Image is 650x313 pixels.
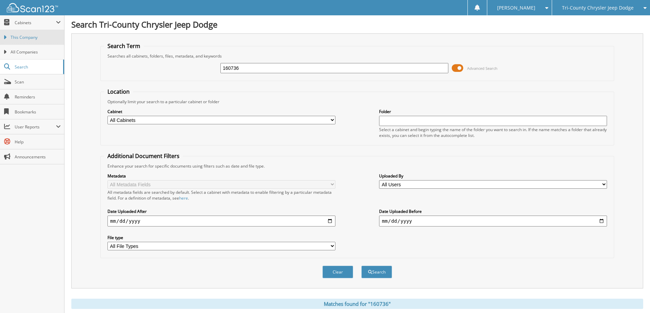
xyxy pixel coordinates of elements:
[15,154,61,160] span: Announcements
[562,6,634,10] span: Tri-County Chrysler Jeep Dodge
[322,266,353,278] button: Clear
[71,19,643,30] h1: Search Tri-County Chrysler Jeep Dodge
[497,6,535,10] span: [PERSON_NAME]
[467,66,497,71] span: Advanced Search
[15,109,61,115] span: Bookmarks
[15,124,56,130] span: User Reports
[7,3,58,12] img: scan123-logo-white.svg
[616,280,650,313] iframe: Chat Widget
[379,208,607,214] label: Date Uploaded Before
[361,266,392,278] button: Search
[11,34,61,41] span: This Company
[15,64,60,70] span: Search
[15,79,61,85] span: Scan
[107,216,335,226] input: start
[104,163,610,169] div: Enhance your search for specific documents using filters such as date and file type.
[104,88,133,95] legend: Location
[107,208,335,214] label: Date Uploaded After
[15,94,61,100] span: Reminders
[379,173,607,179] label: Uploaded By
[15,139,61,145] span: Help
[379,216,607,226] input: end
[104,42,144,50] legend: Search Term
[104,152,183,160] legend: Additional Document Filters
[104,53,610,59] div: Searches all cabinets, folders, files, metadata, and keywords
[107,235,335,240] label: File type
[104,99,610,105] div: Optionally limit your search to a particular cabinet or folder
[179,195,188,201] a: here
[71,299,643,309] div: Matches found for "160736"
[11,49,61,55] span: All Companies
[15,20,56,26] span: Cabinets
[379,109,607,114] label: Folder
[107,189,335,201] div: All metadata fields are searched by default. Select a cabinet with metadata to enable filtering b...
[107,109,335,114] label: Cabinet
[107,173,335,179] label: Metadata
[379,127,607,138] div: Select a cabinet and begin typing the name of the folder you want to search in. If the name match...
